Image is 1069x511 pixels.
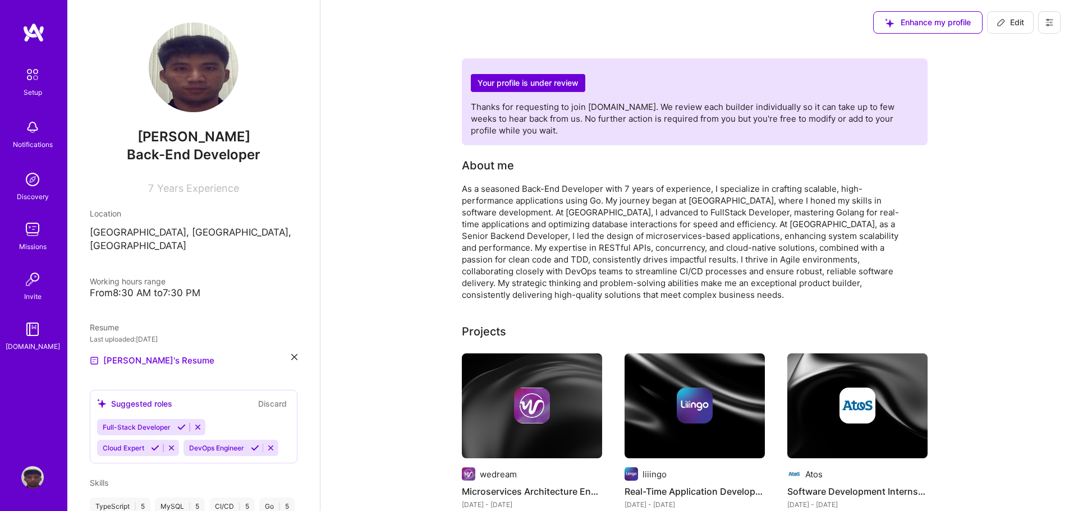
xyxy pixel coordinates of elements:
h4: Real-Time Application Development [625,484,765,499]
span: Cloud Expert [103,444,144,452]
i: Reject [267,444,275,452]
img: Company logo [514,388,550,423]
div: Projects [462,323,506,340]
i: Accept [251,444,259,452]
a: User Avatar [19,466,47,489]
span: DevOps Engineer [189,444,244,452]
i: icon SuggestedTeams [97,399,107,408]
img: Resume [90,356,99,365]
span: Back-End Developer [127,146,260,163]
h2: Your profile is under review [471,74,585,93]
button: Discard [255,397,290,410]
img: Company logo [677,388,713,423]
a: [PERSON_NAME]'s Resume [90,354,214,367]
h4: Microservices Architecture Enhancement [462,484,602,499]
img: teamwork [21,218,44,241]
img: User Avatar [21,466,44,489]
div: Setup [24,86,42,98]
div: From 8:30 AM to 7:30 PM [90,287,297,299]
div: Atos [805,468,823,480]
span: | [238,502,241,511]
span: | [278,502,281,511]
span: Years Experience [157,182,239,194]
button: Edit [987,11,1034,34]
span: | [134,502,136,511]
div: Last uploaded: [DATE] [90,333,297,345]
img: setup [21,63,44,86]
div: Notifications [13,139,53,150]
img: cover [625,353,765,459]
img: guide book [21,318,44,340]
div: As a seasoned Back-End Developer with 7 years of experience, I specialize in crafting scalable, h... [462,183,911,301]
img: cover [462,353,602,459]
div: Location [90,208,297,219]
img: Company logo [787,467,801,481]
img: Company logo [625,467,638,481]
i: Accept [177,423,186,431]
p: [GEOGRAPHIC_DATA], [GEOGRAPHIC_DATA], [GEOGRAPHIC_DATA] [90,226,297,253]
div: Discovery [17,191,49,202]
div: [DATE] - [DATE] [462,499,602,510]
img: bell [21,116,44,139]
span: 7 [148,182,154,194]
div: [DATE] - [DATE] [625,499,765,510]
img: Company logo [462,467,475,481]
img: logo [22,22,45,43]
span: [PERSON_NAME] [90,128,297,145]
img: Company logo [839,388,875,423]
span: Working hours range [90,277,166,286]
i: Accept [151,444,159,452]
div: About me [462,157,514,174]
span: Skills [90,478,108,487]
img: Invite [21,268,44,291]
i: Reject [194,423,202,431]
div: [DOMAIN_NAME] [6,340,60,352]
span: Thanks for requesting to join [DOMAIN_NAME]. We review each builder individually so it can take u... [471,102,894,136]
img: User Avatar [149,22,238,112]
img: cover [787,353,928,459]
i: icon Close [291,354,297,360]
i: Reject [167,444,176,452]
span: | [189,502,191,511]
img: discovery [21,168,44,191]
div: Suggested roles [97,398,172,409]
div: Missions [19,241,47,252]
span: Full-Stack Developer [103,423,171,431]
span: Resume [90,323,119,332]
div: Invite [24,291,42,302]
div: liiingo [643,468,667,480]
div: wedream [480,468,517,480]
div: [DATE] - [DATE] [787,499,928,510]
span: Edit [997,17,1024,28]
h4: Software Development Internship [787,484,928,499]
